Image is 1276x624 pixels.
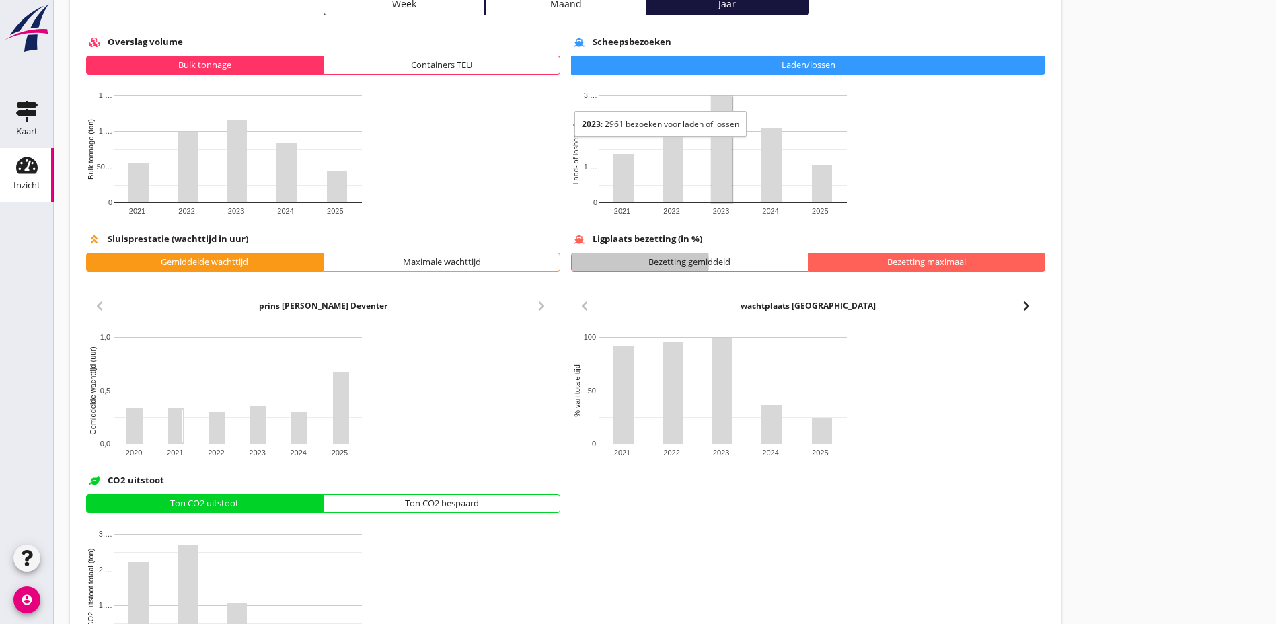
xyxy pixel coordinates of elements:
[86,494,324,513] button: Ton CO2 uitstoot
[577,58,1039,72] div: Laden/lossen
[330,497,555,510] div: Ton CO2 bespaard
[86,330,362,465] svg: Een diagram.
[572,114,580,184] text: Laad- of losbezoeken
[99,127,112,135] text: 1.…
[13,586,40,613] i: account_circle
[593,233,702,246] b: Ligplaats bezetting (in %)
[97,163,112,171] text: 50…
[762,207,778,215] text: 2024
[582,118,601,130] strong: 2023
[86,253,324,272] button: Gemiddelde wachttijd
[324,253,561,272] button: Maximale wachttijd
[126,448,142,457] text: 2020
[99,565,112,574] text: 2.…
[593,36,671,49] b: Scheepsbezoeken
[99,91,112,100] text: 1.…
[575,112,746,137] div: : 2961 bezoeken voor laden of lossen
[584,91,597,100] text: 3.…
[324,56,561,75] button: Containers TEU
[663,207,679,215] text: 2022
[762,448,778,457] text: 2024
[290,448,306,457] text: 2024
[108,36,183,49] b: Overslag volume
[99,530,112,538] text: 3.…
[571,89,847,223] svg: Een diagram.
[3,3,51,53] img: logo-small.a267ee39.svg
[100,333,110,341] text: 1,0
[178,207,194,215] text: 2022
[584,163,597,171] text: 1.…
[332,448,348,457] text: 2025
[571,330,847,465] svg: Een diagram.
[614,448,630,457] text: 2021
[92,58,317,72] div: Bulk tonnage
[614,207,630,215] text: 2021
[86,89,362,223] svg: Een diagram.
[330,256,555,269] div: Maximale wachttijd
[228,207,244,215] text: 2023
[815,256,1040,269] div: Bezetting maximaal
[259,300,387,311] b: prins [PERSON_NAME] Deventer
[86,56,324,75] button: Bulk tonnage
[92,256,317,269] div: Gemiddelde wachttijd
[809,253,1046,272] button: Bezetting maximaal
[577,256,802,269] div: Bezetting gemiddeld
[100,440,110,448] text: 0,0
[584,333,596,341] text: 100
[592,440,596,448] text: 0
[812,207,828,215] text: 2025
[330,58,555,72] div: Containers TEU
[16,127,38,136] div: Kaart
[13,181,40,190] div: Inzicht
[89,346,97,434] text: Gemiddelde wachttijd (uur)
[571,56,1045,75] button: Laden/lossen
[99,601,112,609] text: 1.…
[593,198,597,206] text: 0
[327,207,343,215] text: 2025
[87,119,95,180] text: Bulk tonnage (ton)
[167,448,183,457] text: 2021
[713,448,729,457] text: 2023
[324,494,561,513] button: Ton CO2 bespaard
[571,253,809,272] button: Bezetting gemiddeld
[588,387,596,395] text: 50
[208,448,224,457] text: 2022
[663,448,679,457] text: 2022
[741,300,876,311] b: wachtplaats [GEOGRAPHIC_DATA]
[108,233,248,246] b: Sluisprestatie (wachttijd in uur)
[573,364,581,417] text: % van totale tijd
[108,474,164,487] b: CO2 uitstoot
[100,387,110,395] text: 0,5
[92,497,317,510] div: Ton CO2 uitstoot
[713,207,729,215] text: 2023
[108,198,112,206] text: 0
[812,448,828,457] text: 2025
[277,207,293,215] text: 2024
[129,207,145,215] text: 2021
[249,448,265,457] text: 2023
